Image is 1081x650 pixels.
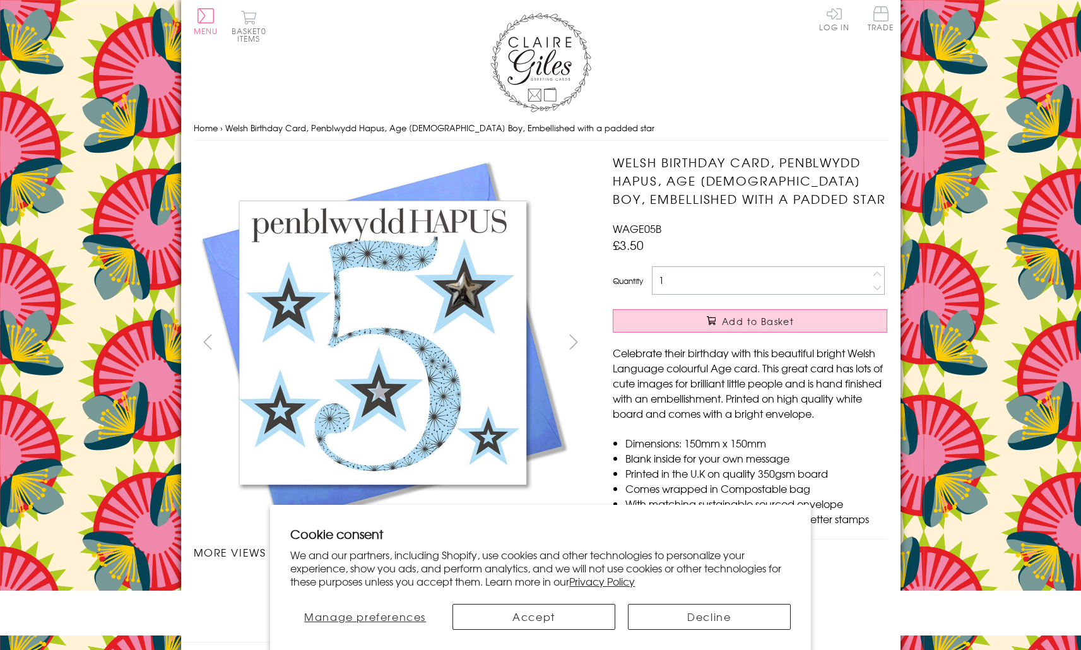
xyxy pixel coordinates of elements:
[452,604,615,630] button: Accept
[868,6,894,31] span: Trade
[613,236,644,254] span: £3.50
[868,6,894,33] a: Trade
[559,328,588,356] button: next
[194,328,222,356] button: prev
[304,609,426,624] span: Manage preferences
[194,115,888,141] nav: breadcrumbs
[613,221,661,236] span: WAGE05B
[722,315,794,328] span: Add to Basket
[194,572,292,600] li: Carousel Page 1 (Current Slide)
[194,572,588,600] ul: Carousel Pagination
[490,13,591,112] img: Claire Giles Greetings Cards
[194,122,218,134] a: Home
[819,6,849,31] a: Log In
[194,153,572,532] img: Welsh Birthday Card, Penblwydd Hapus, Age 5 Boy, Embellished with a padded star
[613,345,887,421] p: Celebrate their birthday with this beautiful bright Welsh Language colourful Age card. This great...
[625,496,887,511] li: With matching sustainable sourced envelope
[613,309,887,333] button: Add to Basket
[625,466,887,481] li: Printed in the U.K on quality 350gsm board
[290,604,440,630] button: Manage preferences
[225,122,654,134] span: Welsh Birthday Card, Penblwydd Hapus, Age [DEMOGRAPHIC_DATA] Boy, Embellished with a padded star
[628,604,791,630] button: Decline
[625,435,887,451] li: Dimensions: 150mm x 150mm
[613,275,643,287] label: Quantity
[232,10,266,42] button: Basket0 items
[220,122,223,134] span: ›
[625,481,887,496] li: Comes wrapped in Compostable bag
[290,548,791,588] p: We and our partners, including Shopify, use cookies and other technologies to personalize your ex...
[613,153,887,208] h1: Welsh Birthday Card, Penblwydd Hapus, Age [DEMOGRAPHIC_DATA] Boy, Embellished with a padded star
[194,25,218,37] span: Menu
[237,25,266,44] span: 0 items
[625,451,887,466] li: Blank inside for your own message
[569,574,635,589] a: Privacy Policy
[290,525,791,543] h2: Cookie consent
[194,8,218,35] button: Menu
[194,545,588,560] h3: More views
